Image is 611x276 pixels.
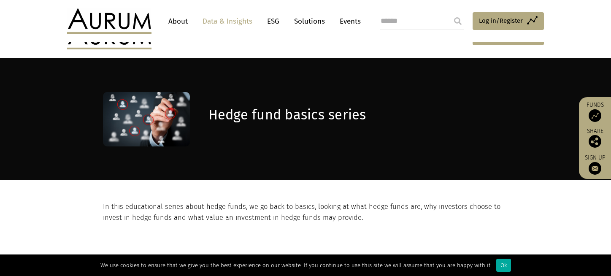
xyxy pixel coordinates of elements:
[208,107,506,123] h1: Hedge fund basics series
[449,13,466,30] input: Submit
[479,16,523,26] span: Log in/Register
[589,162,601,175] img: Sign up to our newsletter
[198,14,257,29] a: Data & Insights
[67,8,151,34] img: Aurum
[496,259,511,272] div: Ok
[583,154,607,175] a: Sign up
[583,128,607,148] div: Share
[589,109,601,122] img: Access Funds
[335,14,361,29] a: Events
[583,101,607,122] a: Funds
[263,14,284,29] a: ESG
[589,135,601,148] img: Share this post
[473,12,544,30] a: Log in/Register
[103,201,506,224] p: In this educational series about hedge funds, we go back to basics, looking at what hedge funds a...
[164,14,192,29] a: About
[290,14,329,29] a: Solutions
